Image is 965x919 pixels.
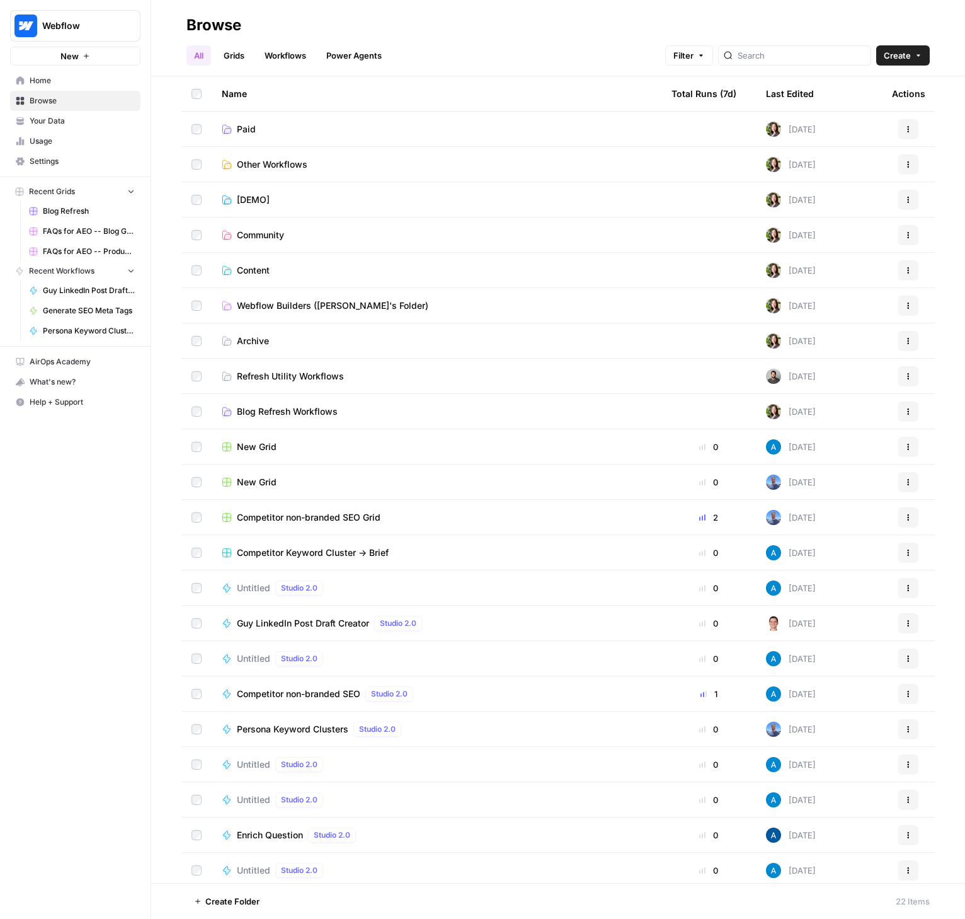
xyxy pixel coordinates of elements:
div: 0 [671,794,746,806]
a: Other Workflows [222,158,651,171]
span: Generate SEO Meta Tags [43,305,135,316]
span: Studio 2.0 [314,829,350,841]
div: Name [222,76,651,111]
img: tfqcqvankhknr4alfzf7rpur2gif [766,228,781,243]
button: Create [876,45,930,66]
img: o3cqybgnmipr355j8nz4zpq1mc6x [766,757,781,772]
span: Studio 2.0 [380,618,416,629]
span: Content [237,264,270,277]
img: 7bc35wype9rgbomcem5uxsgt1y12 [766,510,781,525]
button: Filter [665,45,713,66]
div: [DATE] [766,475,816,490]
div: 1 [671,688,746,700]
img: o3cqybgnmipr355j8nz4zpq1mc6x [766,863,781,878]
span: Competitor non-branded SEO Grid [237,511,380,524]
div: 0 [671,829,746,841]
a: UntitledStudio 2.0 [222,581,651,596]
img: tfqcqvankhknr4alfzf7rpur2gif [766,122,781,137]
a: Workflows [257,45,314,66]
div: [DATE] [766,439,816,454]
span: Recent Workflows [29,265,94,277]
span: Studio 2.0 [281,653,317,664]
button: Workspace: Webflow [10,10,140,42]
div: 0 [671,617,746,630]
a: Archive [222,335,651,347]
span: Competitor Keyword Cluster -> Brief [237,546,389,559]
a: Enrich QuestionStudio 2.0 [222,828,651,843]
img: tfqcqvankhknr4alfzf7rpur2gif [766,263,781,278]
span: Studio 2.0 [281,794,317,806]
a: Content [222,264,651,277]
a: AirOps Academy [10,352,140,372]
button: Recent Grids [10,182,140,201]
a: Home [10,71,140,91]
button: What's new? [10,372,140,392]
span: Blog Refresh Workflows [237,405,338,418]
a: Usage [10,131,140,151]
span: Help + Support [30,396,135,408]
a: Competitor non-branded SEOStudio 2.0 [222,686,651,702]
div: 2 [671,511,746,524]
span: Filter [673,49,694,62]
button: Help + Support [10,392,140,412]
span: Persona Keyword Clusters [43,325,135,337]
div: [DATE] [766,192,816,207]
button: Recent Workflows [10,262,140,280]
a: [DEMO] [222,194,651,206]
img: 16hj2zu27bdcdvv6x26f6v9ttfr9 [766,369,781,384]
span: New Grid [237,476,277,488]
div: Actions [892,76,925,111]
div: [DATE] [766,616,816,631]
a: Generate SEO Meta Tags [23,301,140,321]
span: Usage [30,136,135,147]
img: tfqcqvankhknr4alfzf7rpur2gif [766,157,781,172]
a: Settings [10,151,140,171]
div: [DATE] [766,545,816,560]
a: Blog Refresh Workflows [222,405,651,418]
div: [DATE] [766,298,816,313]
div: [DATE] [766,510,816,525]
img: o3cqybgnmipr355j8nz4zpq1mc6x [766,686,781,702]
div: [DATE] [766,757,816,772]
div: [DATE] [766,157,816,172]
span: Studio 2.0 [359,724,396,735]
span: Browse [30,95,135,107]
a: Grids [216,45,252,66]
img: 7bc35wype9rgbomcem5uxsgt1y12 [766,475,781,490]
a: Community [222,229,651,241]
div: What's new? [11,373,140,391]
div: [DATE] [766,228,816,243]
span: Webflow Builders ([PERSON_NAME]'s Folder) [237,299,428,312]
img: tfqcqvankhknr4alfzf7rpur2gif [766,333,781,349]
div: Last Edited [766,76,814,111]
span: New [60,50,79,62]
span: New Grid [237,441,277,453]
span: Community [237,229,284,241]
span: FAQs for AEO -- Product/Features Pages Grid [43,246,135,257]
span: Create [884,49,911,62]
span: Untitled [237,758,270,771]
input: Search [738,49,865,62]
img: o3cqybgnmipr355j8nz4zpq1mc6x [766,581,781,596]
span: [DEMO] [237,194,270,206]
span: AirOps Academy [30,356,135,367]
a: Blog Refresh [23,201,140,221]
a: New Grid [222,476,651,488]
div: Browse [186,15,241,35]
a: FAQs for AEO -- Product/Features Pages Grid [23,241,140,262]
img: tfqcqvankhknr4alfzf7rpur2gif [766,192,781,207]
a: Guy LinkedIn Post Draft CreatorStudio 2.0 [222,616,651,631]
div: Total Runs (7d) [671,76,736,111]
img: 6qk22n3t0q8wsueizuvouuonwy8t [766,616,781,631]
a: Paid [222,123,651,136]
div: [DATE] [766,369,816,384]
div: 0 [671,476,746,488]
span: Other Workflows [237,158,307,171]
a: UntitledStudio 2.0 [222,757,651,772]
div: [DATE] [766,863,816,878]
div: 0 [671,652,746,665]
img: tfqcqvankhknr4alfzf7rpur2gif [766,298,781,313]
span: Untitled [237,794,270,806]
span: Settings [30,156,135,167]
a: UntitledStudio 2.0 [222,863,651,878]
